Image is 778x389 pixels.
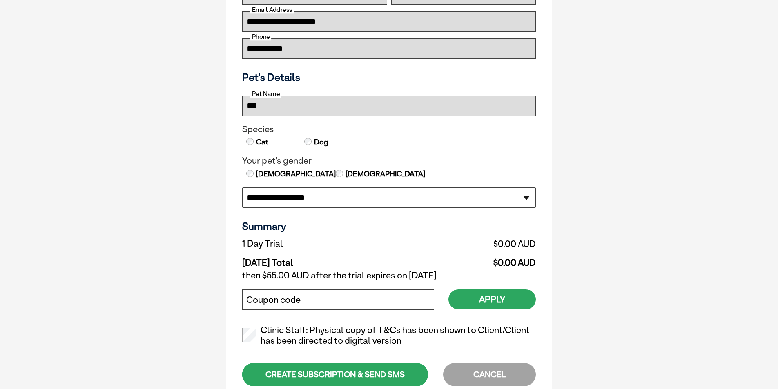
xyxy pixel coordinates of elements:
td: $0.00 AUD [402,251,536,268]
legend: Your pet's gender [242,156,536,166]
label: Coupon code [246,295,301,305]
label: Clinic Staff: Physical copy of T&Cs has been shown to Client/Client has been directed to digital ... [242,325,536,346]
label: Phone [250,33,271,40]
div: CANCEL [443,363,536,386]
input: Clinic Staff: Physical copy of T&Cs has been shown to Client/Client has been directed to digital ... [242,328,256,342]
label: Email Address [250,6,294,13]
button: Apply [448,289,536,309]
h3: Pet's Details [239,71,539,83]
td: [DATE] Total [242,251,402,268]
h3: Summary [242,220,536,232]
td: then $55.00 AUD after the trial expires on [DATE] [242,268,536,283]
legend: Species [242,124,536,135]
td: $0.00 AUD [402,236,536,251]
div: CREATE SUBSCRIPTION & SEND SMS [242,363,428,386]
td: 1 Day Trial [242,236,402,251]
